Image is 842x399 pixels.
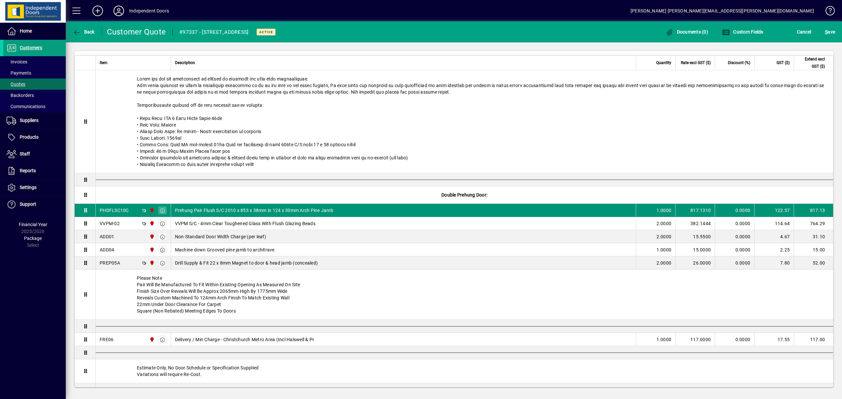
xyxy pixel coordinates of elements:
[3,129,66,146] a: Products
[631,6,814,16] div: [PERSON_NAME] [PERSON_NAME][EMAIL_ADDRESS][PERSON_NAME][DOMAIN_NAME]
[715,204,754,217] td: 0.0000
[100,233,114,240] div: ADD01
[794,243,833,256] td: 15.00
[656,220,672,227] span: 2.0000
[777,59,790,66] span: GST ($)
[3,101,66,112] a: Communications
[148,259,155,267] span: Christchurch
[728,59,750,66] span: Discount (%)
[96,70,833,173] div: Lorem ips dol sit ametconsect ad elitsed do eiusmodt inc utla etdo magnaaliquae. Adm venia quisno...
[3,179,66,196] a: Settings
[3,56,66,67] a: Invoices
[3,112,66,129] a: Suppliers
[3,90,66,101] a: Backorders
[96,186,833,203] div: Double Prehung Door:
[148,220,155,227] span: Christchurch
[3,163,66,179] a: Reports
[96,270,833,319] div: Please Note Pair Will Be Manufactured To Fit Within Existing Opening As Measured On Site Finish S...
[129,6,169,16] div: Independent Doors
[175,260,318,266] span: Drill Supply & Fit 22 x 8mm Magnet to door & head jamb (concealed)
[680,336,711,343] div: 117.0000
[100,336,113,343] div: FRE06
[259,30,273,34] span: Active
[66,26,102,38] app-page-header-button: Back
[73,29,95,35] span: Back
[100,260,120,266] div: PREP05A
[680,260,711,266] div: 26.0000
[7,82,25,87] span: Quotes
[825,29,828,35] span: S
[715,217,754,230] td: 0.0000
[107,27,166,37] div: Customer Quote
[3,67,66,79] a: Payments
[175,220,315,227] span: VVPM S/C - 4mm Clear Toughened Glass With Flush Glazing Beads
[656,59,671,66] span: Quantity
[148,246,155,253] span: Christchurch
[87,5,108,17] button: Add
[656,233,672,240] span: 2.0000
[24,236,42,241] span: Package
[680,207,711,214] div: 817.1310
[175,246,275,253] span: Machine down Grooved pine jamb to architrave
[680,233,711,240] div: 15.5500
[148,336,155,343] span: Christchurch
[754,217,794,230] td: 114.64
[754,230,794,243] td: 4.67
[20,45,42,50] span: Customers
[794,230,833,243] td: 31.10
[71,26,96,38] button: Back
[754,256,794,270] td: 7.80
[665,29,708,35] span: Documents (0)
[715,333,754,346] td: 0.0000
[656,336,672,343] span: 1.0000
[3,23,66,39] a: Home
[715,256,754,270] td: 0.0000
[7,93,34,98] span: Backorders
[175,233,266,240] span: Non-Standard Door Width Charge (per leaf)
[175,59,195,66] span: Description
[680,220,711,227] div: 382.1444
[7,70,31,76] span: Payments
[175,336,314,343] span: Delivery / Min Charge - Christchurch Metro Area (Incl Halswell & Pr
[96,359,833,383] div: Estimate Only, No Door Schedule or Specification Supplied Variations will require Re-Cost.
[3,196,66,213] a: Support
[100,59,108,66] span: Item
[754,333,794,346] td: 17.55
[3,79,66,90] a: Quotes
[108,5,129,17] button: Profile
[680,246,711,253] div: 15.0000
[7,104,45,109] span: Communications
[794,333,833,346] td: 117.00
[656,246,672,253] span: 1.0000
[19,222,47,227] span: Financial Year
[798,56,825,70] span: Extend excl GST ($)
[100,246,114,253] div: ADD04
[821,1,834,23] a: Knowledge Base
[175,207,333,214] span: Prehung Pair Flush S/C 2010 x 853 x 38mm in 124 x 30mm Arch Pine Jamb
[20,168,36,173] span: Reports
[100,207,129,214] div: PHDFLSC10C
[720,26,765,38] button: Custom Fields
[797,27,811,37] span: Cancel
[664,26,710,38] button: Documents (0)
[794,204,833,217] td: 817.13
[656,207,672,214] span: 1.0000
[20,201,36,207] span: Support
[825,27,835,37] span: ave
[148,207,155,214] span: Christchurch
[754,204,794,217] td: 122.57
[148,233,155,240] span: Christchurch
[20,185,37,190] span: Settings
[20,28,32,34] span: Home
[794,256,833,270] td: 52.00
[715,230,754,243] td: 0.0000
[179,27,248,37] div: #97337 - [STREET_ADDRESS]
[681,59,711,66] span: Rate excl GST ($)
[20,134,38,140] span: Products
[823,26,837,38] button: Save
[20,118,38,123] span: Suppliers
[20,151,30,156] span: Staff
[795,26,813,38] button: Cancel
[100,220,120,227] div: VVPM-02
[715,243,754,256] td: 0.0000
